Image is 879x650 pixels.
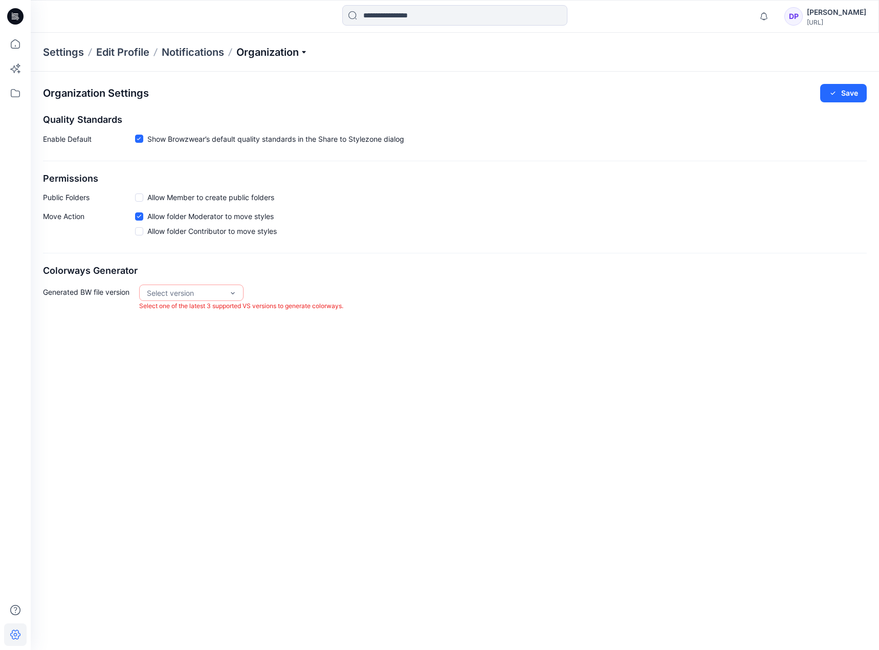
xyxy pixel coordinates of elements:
[43,211,135,241] p: Move Action
[43,266,867,276] h2: Colorways Generator
[96,45,149,59] a: Edit Profile
[147,134,404,144] span: Show Browzwear’s default quality standards in the Share to Stylezone dialog
[43,115,867,125] h2: Quality Standards
[820,84,867,102] button: Save
[147,192,274,203] span: Allow Member to create public folders
[162,45,224,59] a: Notifications
[807,18,866,26] div: [URL]
[43,192,135,203] p: Public Folders
[43,134,135,148] p: Enable Default
[43,174,867,184] h2: Permissions
[147,226,277,236] span: Allow folder Contributor to move styles
[43,285,135,312] p: Generated BW file version
[43,88,149,99] h2: Organization Settings
[807,6,866,18] div: [PERSON_NAME]
[147,211,274,222] span: Allow folder Moderator to move styles
[147,288,224,298] div: Select version
[784,7,803,26] div: DP
[43,45,84,59] p: Settings
[139,301,343,312] p: Select one of the latest 3 supported VS versions to generate colorways.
